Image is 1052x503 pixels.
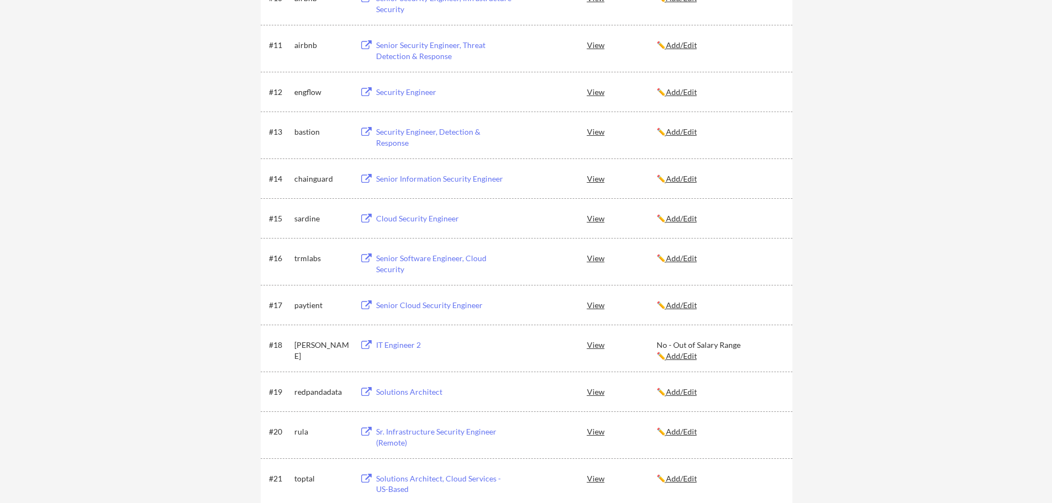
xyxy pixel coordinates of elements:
div: ✏️ [657,473,783,484]
div: ✏️ [657,213,783,224]
div: #15 [269,213,290,224]
div: #14 [269,173,290,184]
u: Add/Edit [666,387,697,396]
div: Solutions Architect, Cloud Services - US-Based [376,473,513,495]
div: bastion [294,126,350,137]
div: View [587,468,657,488]
div: ✏️ [657,300,783,311]
div: No - Out of Salary Range ✏️ [657,340,783,361]
div: paytient [294,300,350,311]
div: View [587,295,657,315]
div: View [587,208,657,228]
div: Security Engineer [376,87,513,98]
div: ✏️ [657,173,783,184]
div: View [587,248,657,268]
div: Cloud Security Engineer [376,213,513,224]
div: toptal [294,473,350,484]
div: ✏️ [657,40,783,51]
div: chainguard [294,173,350,184]
div: sardine [294,213,350,224]
div: View [587,382,657,401]
div: #16 [269,253,290,264]
div: #18 [269,340,290,351]
div: redpandadata [294,386,350,398]
u: Add/Edit [666,127,697,136]
div: #19 [269,386,290,398]
u: Add/Edit [666,214,697,223]
div: ✏️ [657,126,783,137]
div: View [587,168,657,188]
u: Add/Edit [666,40,697,50]
div: View [587,82,657,102]
u: Add/Edit [666,174,697,183]
div: airbnb [294,40,350,51]
div: View [587,335,657,354]
div: #21 [269,473,290,484]
div: View [587,421,657,441]
div: trmlabs [294,253,350,264]
u: Add/Edit [666,87,697,97]
div: Senior Cloud Security Engineer [376,300,513,311]
div: View [587,121,657,141]
u: Add/Edit [666,351,697,361]
div: Solutions Architect [376,386,513,398]
div: Security Engineer, Detection & Response [376,126,513,148]
div: ✏️ [657,386,783,398]
div: engflow [294,87,350,98]
div: ✏️ [657,253,783,264]
div: Senior Software Engineer, Cloud Security [376,253,513,274]
div: IT Engineer 2 [376,340,513,351]
div: #12 [269,87,290,98]
div: Senior Security Engineer, Threat Detection & Response [376,40,513,61]
div: #11 [269,40,290,51]
div: ✏️ [657,426,783,437]
div: #17 [269,300,290,311]
u: Add/Edit [666,427,697,436]
div: Sr. Infrastructure Security Engineer (Remote) [376,426,513,448]
u: Add/Edit [666,253,697,263]
div: #20 [269,426,290,437]
div: [PERSON_NAME] [294,340,350,361]
div: #13 [269,126,290,137]
div: ✏️ [657,87,783,98]
div: View [587,35,657,55]
u: Add/Edit [666,474,697,483]
u: Add/Edit [666,300,697,310]
div: Senior Information Security Engineer [376,173,513,184]
div: rula [294,426,350,437]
